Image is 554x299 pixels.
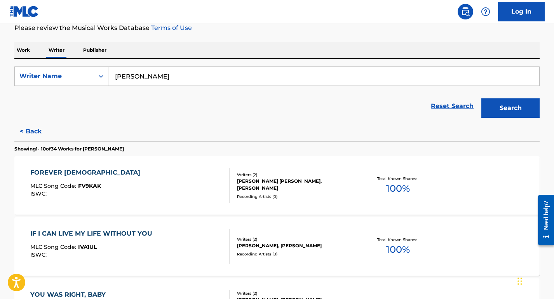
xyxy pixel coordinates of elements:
[427,98,477,115] a: Reset Search
[14,217,540,276] a: IF I CAN LIVE MY LIFE WITHOUT YOUMLC Song Code:IVA1ULISWC:Writers (2)[PERSON_NAME], [PERSON_NAME]...
[461,7,470,16] img: search
[14,23,540,33] p: Please review the Musical Works Database
[386,182,410,196] span: 100 %
[14,145,124,152] p: Showing 1 - 10 of 34 Works for [PERSON_NAME]
[46,42,67,58] p: Writer
[386,243,410,257] span: 100 %
[14,156,540,215] a: FOREVER [DEMOGRAPHIC_DATA]MLC Song Code:FV9KAKISWC:Writers (2)[PERSON_NAME] [PERSON_NAME], [PERSO...
[14,122,61,141] button: < Back
[377,237,419,243] p: Total Known Shares:
[237,172,354,178] div: Writers ( 2 )
[377,176,419,182] p: Total Known Shares:
[517,269,522,293] div: Drag
[30,229,156,238] div: IF I CAN LIVE MY LIFE WITHOUT YOU
[150,24,192,31] a: Terms of Use
[14,42,32,58] p: Work
[237,178,354,192] div: [PERSON_NAME] [PERSON_NAME], [PERSON_NAME]
[30,190,49,197] span: ISWC :
[498,2,545,21] a: Log In
[237,242,354,249] div: [PERSON_NAME], [PERSON_NAME]
[458,4,473,19] a: Public Search
[515,262,554,299] iframe: Chat Widget
[78,243,97,250] span: IVA1UL
[237,194,354,199] div: Recording Artists ( 0 )
[237,251,354,257] div: Recording Artists ( 0 )
[237,290,354,296] div: Writers ( 2 )
[81,42,109,58] p: Publisher
[237,236,354,242] div: Writers ( 2 )
[481,7,490,16] img: help
[19,72,89,81] div: Writer Name
[532,189,554,252] iframe: Resource Center
[478,4,493,19] div: Help
[78,182,101,189] span: FV9KAK
[481,98,540,118] button: Search
[14,66,540,122] form: Search Form
[30,251,49,258] span: ISWC :
[9,6,39,17] img: MLC Logo
[30,168,144,177] div: FOREVER [DEMOGRAPHIC_DATA]
[30,243,78,250] span: MLC Song Code :
[30,182,78,189] span: MLC Song Code :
